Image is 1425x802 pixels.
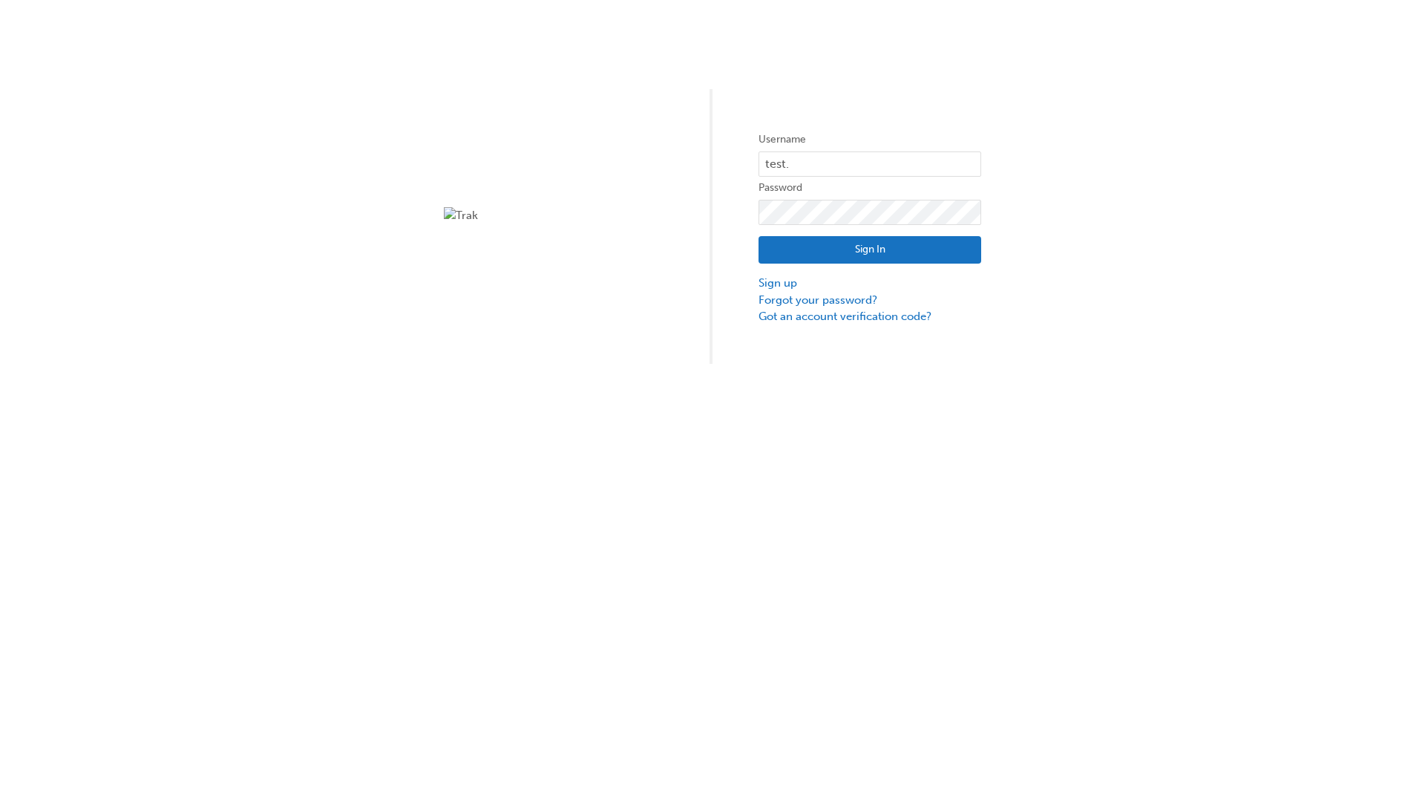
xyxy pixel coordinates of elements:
[759,131,981,149] label: Username
[759,275,981,292] a: Sign up
[444,207,666,224] img: Trak
[759,151,981,177] input: Username
[759,179,981,197] label: Password
[759,308,981,325] a: Got an account verification code?
[759,236,981,264] button: Sign In
[759,292,981,309] a: Forgot your password?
